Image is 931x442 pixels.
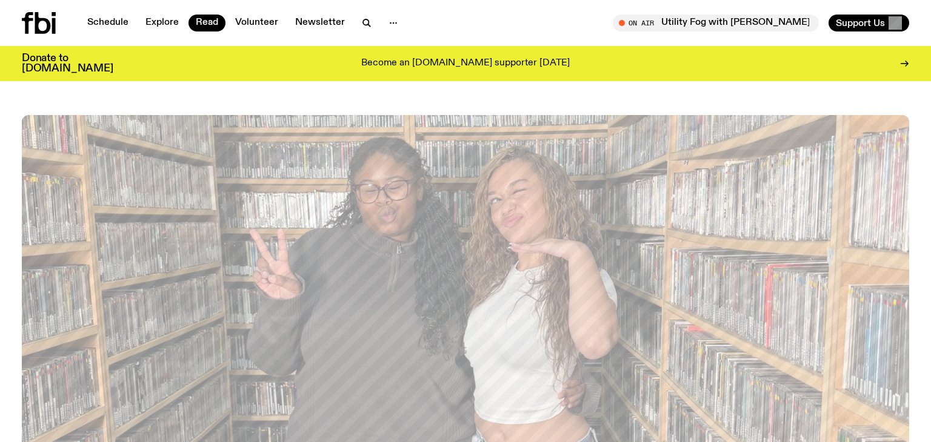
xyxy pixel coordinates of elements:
[189,15,225,31] a: Read
[228,15,285,31] a: Volunteer
[138,15,186,31] a: Explore
[613,15,819,31] button: On AirUtility Fog with [PERSON_NAME]
[80,15,136,31] a: Schedule
[829,15,909,31] button: Support Us
[836,18,885,28] span: Support Us
[626,18,813,27] span: Tune in live
[361,58,570,69] p: Become an [DOMAIN_NAME] supporter [DATE]
[288,15,352,31] a: Newsletter
[22,53,113,74] h3: Donate to [DOMAIN_NAME]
